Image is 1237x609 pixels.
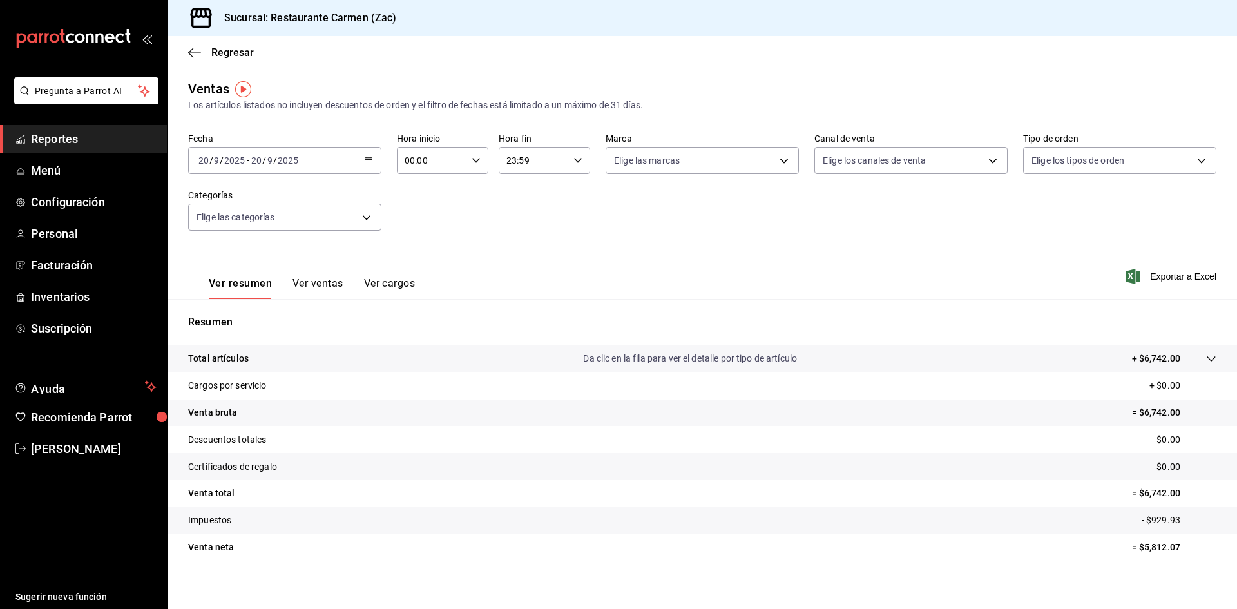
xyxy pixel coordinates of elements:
[197,211,275,224] span: Elige las categorías
[267,155,273,166] input: --
[188,433,266,447] p: Descuentos totales
[606,134,799,143] label: Marca
[188,487,235,500] p: Venta total
[364,277,416,299] button: Ver cargos
[814,134,1008,143] label: Canal de venta
[1132,352,1180,365] p: + $6,742.00
[1132,541,1216,554] p: = $5,812.07
[292,277,343,299] button: Ver ventas
[1132,487,1216,500] p: = $6,742.00
[583,352,797,365] p: Da clic en la fila para ver el detalle por tipo de artículo
[188,460,277,474] p: Certificados de regalo
[31,130,157,148] span: Reportes
[209,277,272,299] button: Ver resumen
[1142,514,1216,527] p: - $929.93
[499,134,590,143] label: Hora fin
[188,541,234,554] p: Venta neta
[262,155,266,166] span: /
[251,155,262,166] input: --
[1149,379,1216,392] p: + $0.00
[14,77,158,104] button: Pregunta a Parrot AI
[188,406,237,420] p: Venta bruta
[188,514,231,527] p: Impuestos
[188,79,229,99] div: Ventas
[31,288,157,305] span: Inventarios
[209,277,415,299] div: navigation tabs
[31,162,157,179] span: Menú
[31,256,157,274] span: Facturación
[198,155,209,166] input: --
[15,590,157,604] span: Sugerir nueva función
[31,320,157,337] span: Suscripción
[220,155,224,166] span: /
[397,134,488,143] label: Hora inicio
[188,191,381,200] label: Categorías
[35,84,139,98] span: Pregunta a Parrot AI
[188,352,249,365] p: Total artículos
[188,134,381,143] label: Fecha
[9,93,158,107] a: Pregunta a Parrot AI
[1128,269,1216,284] button: Exportar a Excel
[247,155,249,166] span: -
[1031,154,1124,167] span: Elige los tipos de orden
[31,409,157,426] span: Recomienda Parrot
[614,154,680,167] span: Elige las marcas
[1152,433,1216,447] p: - $0.00
[277,155,299,166] input: ----
[188,99,1216,112] div: Los artículos listados no incluyen descuentos de orden y el filtro de fechas está limitado a un m...
[273,155,277,166] span: /
[142,34,152,44] button: open_drawer_menu
[214,10,396,26] h3: Sucursal: Restaurante Carmen (Zac)
[224,155,245,166] input: ----
[235,81,251,97] img: Tooltip marker
[188,46,254,59] button: Regresar
[31,193,157,211] span: Configuración
[31,225,157,242] span: Personal
[823,154,926,167] span: Elige los canales de venta
[1023,134,1216,143] label: Tipo de orden
[188,314,1216,330] p: Resumen
[213,155,220,166] input: --
[188,379,267,392] p: Cargos por servicio
[1132,406,1216,420] p: = $6,742.00
[1152,460,1216,474] p: - $0.00
[211,46,254,59] span: Regresar
[209,155,213,166] span: /
[31,379,140,394] span: Ayuda
[31,440,157,458] span: [PERSON_NAME]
